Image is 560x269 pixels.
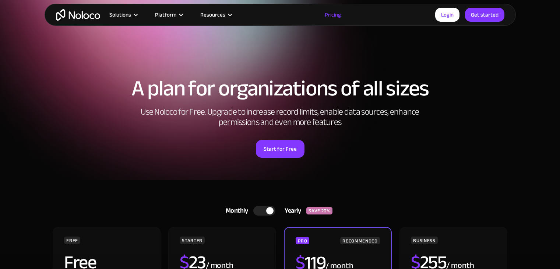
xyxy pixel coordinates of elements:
[216,205,254,216] div: Monthly
[411,237,437,244] div: BUSINESS
[109,10,131,20] div: Solutions
[306,207,332,214] div: SAVE 20%
[200,10,225,20] div: Resources
[133,107,427,127] h2: Use Noloco for Free. Upgrade to increase record limits, enable data sources, enhance permissions ...
[316,10,350,20] a: Pricing
[435,8,459,22] a: Login
[256,140,304,158] a: Start for Free
[340,237,380,244] div: RECOMMENDED
[191,10,240,20] div: Resources
[100,10,146,20] div: Solutions
[155,10,176,20] div: Platform
[146,10,191,20] div: Platform
[64,237,80,244] div: FREE
[296,237,309,244] div: PRO
[465,8,504,22] a: Get started
[275,205,306,216] div: Yearly
[180,237,204,244] div: STARTER
[56,9,100,21] a: home
[52,77,508,99] h1: A plan for organizations of all sizes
